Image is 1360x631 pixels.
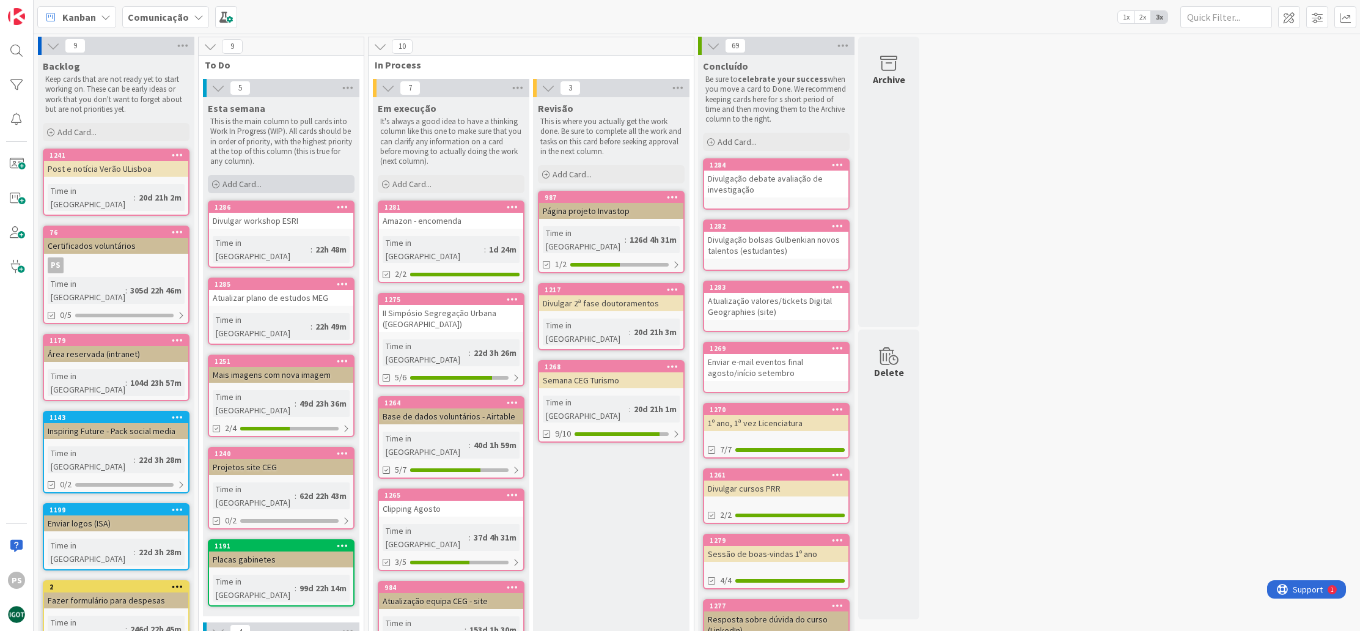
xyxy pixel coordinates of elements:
span: : [311,320,312,333]
div: Delete [874,365,904,380]
span: Add Card... [553,169,592,180]
div: Time in [GEOGRAPHIC_DATA] [213,390,295,417]
div: 20d 21h 1m [631,402,680,416]
div: 22h 49m [312,320,350,333]
div: Inspiring Future - Pack social media [44,423,188,439]
div: 1264 [384,399,523,407]
div: 1191 [215,542,353,550]
div: 1199 [50,506,188,514]
div: Time in [GEOGRAPHIC_DATA] [48,539,134,566]
div: 1283Atualização valores/tickets Digital Geographies (site) [704,282,848,320]
div: 1199 [44,504,188,515]
span: Concluído [703,60,748,72]
div: 1217Divulgar 2ª fase doutoramentos [539,284,683,311]
div: PS [8,572,25,589]
div: 1240 [215,449,353,458]
div: II Simpósio Segregação Urbana ([GEOGRAPHIC_DATA]) [379,305,523,332]
span: To Do [205,59,348,71]
span: : [311,243,312,256]
div: 1275 [384,295,523,304]
span: : [295,581,296,595]
span: Add Card... [718,136,757,147]
div: 1279Sessão de boas-vindas 1º ano [704,535,848,562]
div: 1284 [710,161,848,169]
span: 0/5 [60,309,72,322]
div: 1268Semana CEG Turismo [539,361,683,388]
div: 20d 21h 2m [136,191,185,204]
div: 1251Mais imagens com nova imagem [209,356,353,383]
div: 1143Inspiring Future - Pack social media [44,412,188,439]
div: 2 [44,581,188,592]
span: 0/2 [60,478,72,491]
div: 305d 22h 46m [127,284,185,297]
div: Time in [GEOGRAPHIC_DATA] [213,482,295,509]
div: 1241 [50,151,188,160]
a: 1261Divulgar cursos PRR2/2 [703,468,850,524]
div: PS [48,257,64,273]
p: This is where you actually get the work done. Be sure to complete all the work and tasks on this ... [540,117,682,157]
div: 1282 [704,221,848,232]
span: 1/2 [555,258,567,271]
div: 1240Projetos site CEG [209,448,353,475]
div: Post e notícia Verão ULisboa [44,161,188,177]
div: 37d 4h 31m [471,531,520,544]
span: 69 [725,39,746,53]
div: 1286 [215,203,353,212]
span: 7/7 [720,443,732,456]
input: Quick Filter... [1180,6,1272,28]
span: Revisão [538,102,573,114]
div: 1268 [545,363,683,371]
div: 984 [384,583,523,592]
span: : [134,453,136,467]
div: 1179 [50,336,188,345]
a: 1275II Simpósio Segregação Urbana ([GEOGRAPHIC_DATA])Time in [GEOGRAPHIC_DATA]:22d 3h 26m5/6 [378,293,524,386]
div: 1261 [710,471,848,479]
div: Time in [GEOGRAPHIC_DATA] [48,277,125,304]
a: 1191Placas gabinetesTime in [GEOGRAPHIC_DATA]:99d 22h 14m [208,539,355,607]
div: Semana CEG Turismo [539,372,683,388]
div: 1143 [50,413,188,422]
span: 3x [1151,11,1167,23]
span: 5 [230,81,251,95]
span: Esta semana [208,102,265,114]
div: Time in [GEOGRAPHIC_DATA] [383,339,469,366]
span: 3 [560,81,581,95]
span: 5/6 [395,371,406,384]
span: 2/4 [225,422,237,435]
div: Projetos site CEG [209,459,353,475]
a: 987Página projeto InvastopTime in [GEOGRAPHIC_DATA]:126d 4h 31m1/2 [538,191,685,273]
div: 1269 [704,343,848,354]
div: 1279 [710,536,848,545]
div: 126d 4h 31m [627,233,680,246]
div: 1265Clipping Agosto [379,490,523,517]
a: 1284Divulgação debate avaliação de investigação [703,158,850,210]
img: avatar [8,606,25,623]
div: 1283 [710,283,848,292]
span: 2x [1134,11,1151,23]
span: Add Card... [392,179,432,190]
span: 9 [222,39,243,54]
span: : [134,545,136,559]
div: Time in [GEOGRAPHIC_DATA] [383,432,469,459]
div: 1251 [215,357,353,366]
div: 40d 1h 59m [471,438,520,452]
div: 1241Post e notícia Verão ULisboa [44,150,188,177]
span: 0/2 [225,514,237,527]
span: Add Card... [222,179,262,190]
span: Support [26,2,56,17]
div: 1241 [44,150,188,161]
div: 22h 48m [312,243,350,256]
div: Time in [GEOGRAPHIC_DATA] [48,369,125,396]
span: Kanban [62,10,96,24]
a: 1217Divulgar 2ª fase doutoramentosTime in [GEOGRAPHIC_DATA]:20d 21h 3m [538,283,685,350]
span: Add Card... [57,127,97,138]
div: 22d 3h 28m [136,545,185,559]
div: Atualização valores/tickets Digital Geographies (site) [704,293,848,320]
div: Divulgação bolsas Gulbenkian novos talentos (estudantes) [704,232,848,259]
div: 1º ano, 1ª vez Licenciatura [704,415,848,431]
a: 1143Inspiring Future - Pack social mediaTime in [GEOGRAPHIC_DATA]:22d 3h 28m0/2 [43,411,189,493]
div: 12701º ano, 1ª vez Licenciatura [704,404,848,431]
p: Be sure to when you move a card to Done. We recommend keeping cards here for s short period of ti... [705,75,847,124]
a: 1269Enviar e-mail eventos final agosto/início setembro [703,342,850,393]
p: This is the main column to pull cards into Work In Progress (WIP). All cards should be in order o... [210,117,352,166]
